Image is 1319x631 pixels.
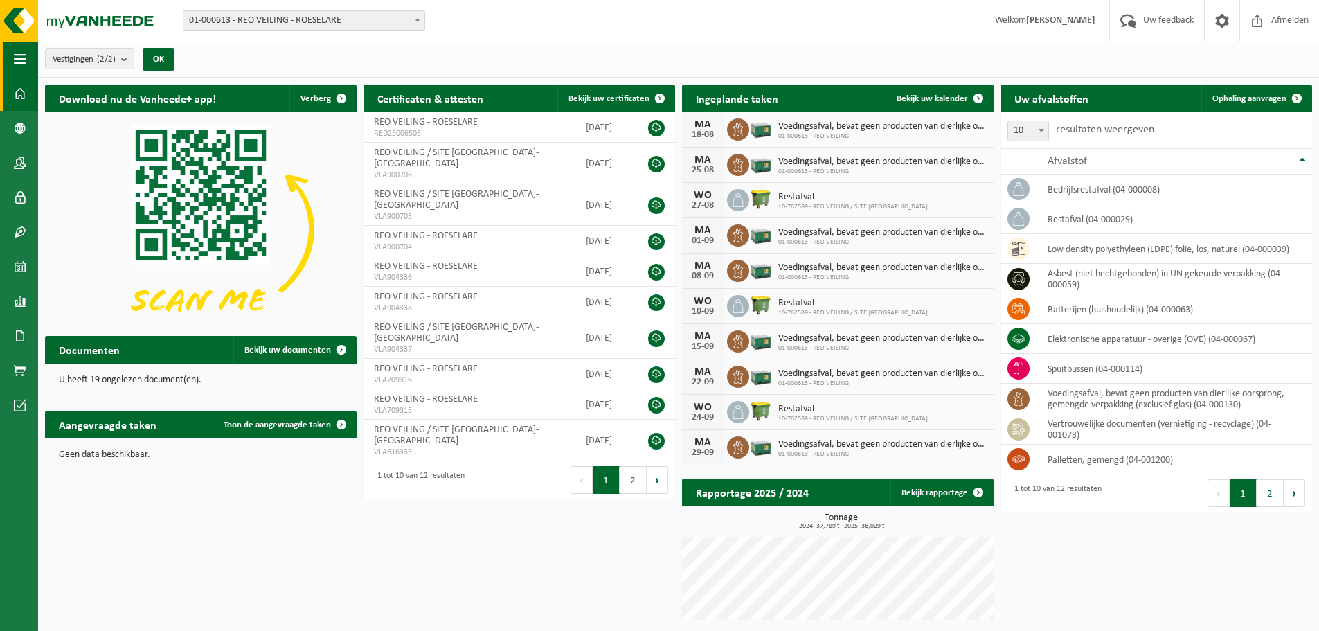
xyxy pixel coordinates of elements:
[370,465,465,495] div: 1 tot 10 van 12 resultaten
[682,85,792,112] h2: Ingeplande taken
[689,130,717,140] div: 18-08
[778,404,928,415] span: Restafval
[374,405,564,416] span: VLA709315
[778,309,928,317] span: 10-762589 - REO VEILING / SITE [GEOGRAPHIC_DATA]
[689,272,717,281] div: 08-09
[689,201,717,211] div: 27-08
[778,263,987,274] span: Voedingsafval, bevat geen producten van dierlijke oorsprong, gemengde verpakking...
[557,85,674,112] a: Bekijk uw certificaten
[689,296,717,307] div: WO
[778,298,928,309] span: Restafval
[374,261,478,272] span: REO VEILING - ROESELARE
[374,128,564,139] span: RED25006505
[1037,354,1312,384] td: spuitbussen (04-000114)
[778,203,928,211] span: 10-762589 - REO VEILING / SITE [GEOGRAPHIC_DATA]
[778,439,987,450] span: Voedingsafval, bevat geen producten van dierlijke oorsprong, gemengde verpakking...
[45,411,170,438] h2: Aangevraagde taken
[1048,156,1087,167] span: Afvalstof
[778,192,928,203] span: Restafval
[897,94,968,103] span: Bekijk uw kalender
[575,184,634,226] td: [DATE]
[778,227,987,238] span: Voedingsafval, bevat geen producten van dierlijke oorsprong, gemengde verpakking...
[575,256,634,287] td: [DATE]
[1007,478,1102,508] div: 1 tot 10 van 12 resultaten
[1037,445,1312,474] td: palletten, gemengd (04-001200)
[778,415,928,423] span: 10-762589 - REO VEILING / SITE [GEOGRAPHIC_DATA]
[749,328,773,352] img: PB-LB-0680-HPE-GN-01
[213,411,355,438] a: Toon de aangevraagde taken
[689,523,994,530] span: 2024: 37,789 t - 2025: 36,029 t
[689,166,717,175] div: 25-08
[1230,479,1257,507] button: 1
[374,242,564,253] span: VLA900704
[1037,204,1312,234] td: restafval (04-000029)
[374,189,539,211] span: REO VEILING / SITE [GEOGRAPHIC_DATA]-[GEOGRAPHIC_DATA]
[374,170,564,181] span: VLA900706
[749,187,773,211] img: WB-1100-HPE-GN-50
[575,389,634,420] td: [DATE]
[1037,384,1312,414] td: voedingsafval, bevat geen producten van dierlijke oorsprong, gemengde verpakking (exclusief glas)...
[59,375,343,385] p: U heeft 19 ongelezen document(en).
[374,231,478,241] span: REO VEILING - ROESELARE
[778,238,987,247] span: 01-000613 - REO VEILING
[1026,15,1095,26] strong: [PERSON_NAME]
[749,364,773,387] img: PB-LB-0680-HPE-GN-01
[749,399,773,423] img: WB-1100-HPE-GN-50
[45,48,134,69] button: Vestigingen(2/2)
[1008,121,1048,141] span: 10
[749,222,773,246] img: PB-LB-0680-HPE-GN-01
[689,448,717,458] div: 29-09
[575,143,634,184] td: [DATE]
[778,368,987,380] span: Voedingsafval, bevat geen producten van dierlijke oorsprong, gemengde verpakking...
[689,225,717,236] div: MA
[233,336,355,364] a: Bekijk uw documenten
[571,466,593,494] button: Previous
[689,437,717,448] div: MA
[1056,124,1154,135] label: resultaten weergeven
[1212,94,1286,103] span: Ophaling aanvragen
[224,420,331,429] span: Toon de aangevraagde taken
[97,55,116,64] count: (2/2)
[374,272,564,283] span: VLA904336
[749,434,773,458] img: PB-LB-0680-HPE-GN-01
[374,344,564,355] span: VLA904337
[300,94,331,103] span: Verberg
[575,359,634,389] td: [DATE]
[689,260,717,272] div: MA
[374,447,564,458] span: VLA616335
[689,236,717,246] div: 01-09
[575,112,634,143] td: [DATE]
[1001,85,1102,112] h2: Uw afvalstoffen
[778,168,987,176] span: 01-000613 - REO VEILING
[689,190,717,201] div: WO
[689,366,717,377] div: MA
[689,307,717,317] div: 10-09
[778,450,987,459] span: 01-000613 - REO VEILING
[689,154,717,166] div: MA
[364,85,497,112] h2: Certificaten & attesten
[682,479,823,506] h2: Rapportage 2025 / 2024
[1037,234,1312,264] td: low density polyethyleen (LDPE) folie, los, naturel (04-000039)
[45,85,230,112] h2: Download nu de Vanheede+ app!
[289,85,355,112] button: Verberg
[45,112,357,346] img: Download de VHEPlus App
[1201,85,1311,112] a: Ophaling aanvragen
[778,333,987,344] span: Voedingsafval, bevat geen producten van dierlijke oorsprong, gemengde verpakking...
[647,466,668,494] button: Next
[689,342,717,352] div: 15-09
[778,380,987,388] span: 01-000613 - REO VEILING
[575,287,634,317] td: [DATE]
[244,346,331,355] span: Bekijk uw documenten
[1257,479,1284,507] button: 2
[143,48,174,71] button: OK
[749,116,773,140] img: PB-LB-0680-HPE-GN-01
[1037,175,1312,204] td: bedrijfsrestafval (04-000008)
[183,10,425,31] span: 01-000613 - REO VEILING - ROESELARE
[1037,264,1312,294] td: asbest (niet hechtgebonden) in UN gekeurde verpakking (04-000059)
[374,117,478,127] span: REO VEILING - ROESELARE
[689,413,717,423] div: 24-09
[689,513,994,530] h3: Tonnage
[620,466,647,494] button: 2
[374,211,564,222] span: VLA900705
[749,152,773,175] img: PB-LB-0680-HPE-GN-01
